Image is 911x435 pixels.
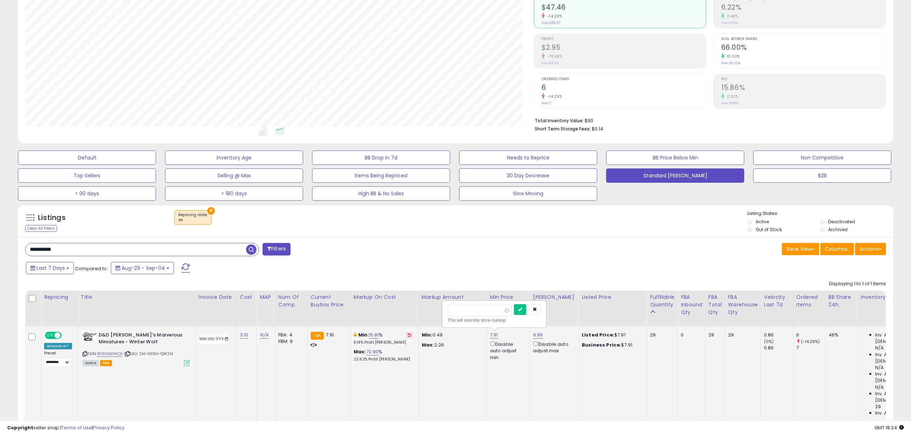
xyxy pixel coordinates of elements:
span: ON [46,333,55,339]
small: (0%) [764,339,774,344]
div: 0 [681,332,700,338]
div: Disable auto adjust min [490,340,524,361]
span: N/A [875,364,884,371]
small: Prev: 7 [542,101,551,105]
small: Prev: 15.81% [721,101,738,105]
div: Disable auto adjust max [533,340,573,354]
button: Last 7 Days [26,262,74,274]
div: ASIN: [82,332,190,365]
button: Default [18,150,156,165]
div: Repricing [44,293,75,301]
small: Prev: 60.00% [721,61,741,65]
button: > 180 days [165,186,303,201]
small: 0.32% [724,94,738,99]
small: -14.29% [545,14,562,19]
span: Profit [542,37,706,41]
span: Avg. Buybox Share [721,37,886,41]
strong: Copyright [7,424,33,431]
span: Last 7 Days [37,264,65,272]
button: Slow Moving [459,186,597,201]
b: Listed Price: [582,331,614,338]
div: $7.91 [582,332,641,338]
div: [PERSON_NAME] [533,293,576,301]
button: > 90 days [18,186,156,201]
div: Title [81,293,193,301]
a: B086B8XKQK [97,351,123,357]
span: Repricing state : [178,212,208,223]
div: This will override store markup [448,317,541,324]
small: Prev: $3.43 [542,61,558,65]
li: $90 [535,116,881,124]
div: Velocity Last 7d [764,293,790,309]
a: 15.81 [369,331,379,339]
button: Items Being Repriced [312,168,450,183]
button: 30 Day Decrease [459,168,597,183]
small: Prev: $55.37 [542,21,560,25]
div: FBA inbound Qty [681,293,702,316]
button: Save View [782,243,819,255]
span: FBA [100,360,112,366]
p: Listing States: [747,210,893,217]
div: FBA Warehouse Qty [728,293,758,316]
th: CSV column name: cust_attr_3_Invoice Date [195,291,237,326]
label: Deactivated [828,219,855,225]
button: Inventory Age [165,150,303,165]
h2: 6 [542,83,706,93]
button: BB Price Below Min [606,150,744,165]
div: Min Price [490,293,527,301]
b: Total Inventory Value: [535,118,584,124]
button: × [207,207,215,215]
button: Standard [PERSON_NAME] [606,168,744,183]
b: Short Term Storage Fees: [535,126,591,132]
span: ROI [721,77,886,81]
div: Fulfillable Quantity [650,293,675,309]
div: FBM: 9 [278,338,302,345]
div: Ordered Items [796,293,822,309]
div: BB Share 24h. [829,293,855,309]
button: High BB & No Sales [312,186,450,201]
strong: Max: [422,341,434,348]
span: N/A [875,384,884,391]
a: 9.99 [533,331,543,339]
div: Displaying 1 to 1 of 1 items [829,281,886,287]
span: | SKU: DH-AX6H-QW2N [124,351,173,357]
div: Amazon AI * [44,343,72,349]
div: seller snap | | [7,425,124,431]
span: 29 [875,403,881,410]
h5: Listings [38,213,66,223]
b: Max: [354,348,366,355]
span: Ordered Items [542,77,706,81]
span: 2025-09-13 18:24 GMT [874,424,904,431]
button: Top Sellers [18,168,156,183]
p: 2.26 [422,342,481,348]
button: Aug-29 - Sep-04 [111,262,174,274]
span: Aug-29 - Sep-04 [122,264,165,272]
span: 7.91 [326,331,334,338]
h2: $47.46 [542,3,706,13]
span: N/A [875,345,884,351]
h2: 66.00% [721,43,886,53]
div: Markup on Cost [354,293,416,301]
small: -13.99% [545,54,562,59]
p: 0.49 [422,332,481,338]
img: 417xiov+gVL._SL40_.jpg [82,332,97,341]
div: Num of Comp. [278,293,305,309]
b: Business Price: [582,341,621,348]
div: on [178,217,208,223]
button: Columns [820,243,854,255]
small: 0.48% [724,14,738,19]
h2: $2.95 [542,43,706,53]
div: 29 [650,332,672,338]
span: Compared to: [75,265,108,272]
div: Markup Amount [422,293,484,301]
button: Needs to Reprice [459,150,597,165]
div: 46% [829,332,852,338]
button: BB Drop in 7d [312,150,450,165]
div: FBA: 4 [278,332,302,338]
span: All listings currently available for purchase on Amazon [82,360,99,366]
div: FBA Total Qty [708,293,722,316]
span: $0.14 [592,125,603,132]
div: 6 [796,332,825,338]
div: % [354,332,413,345]
a: 3.10 [240,331,249,339]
